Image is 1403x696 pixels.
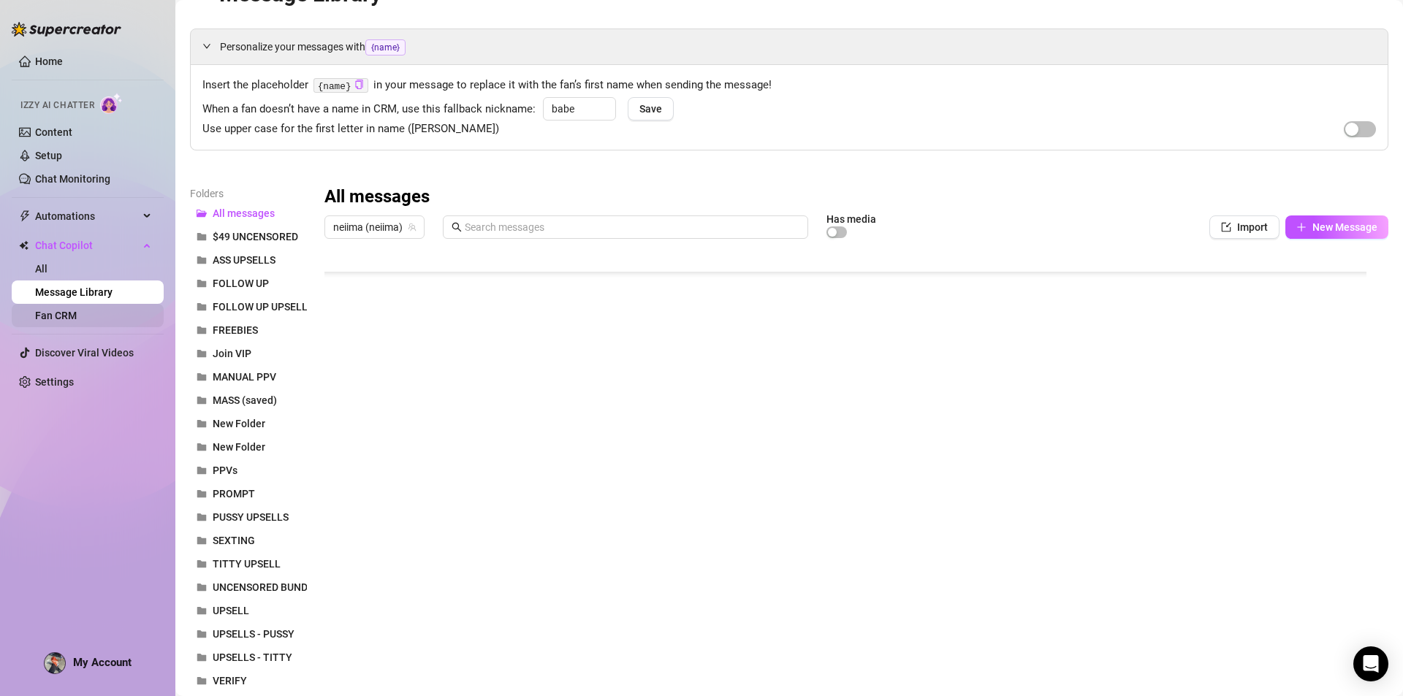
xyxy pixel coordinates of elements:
[190,389,307,412] button: MASS (saved)
[213,488,255,500] span: PROMPT
[35,310,77,321] a: Fan CRM
[197,559,207,569] span: folder
[202,42,211,50] span: expanded
[1312,221,1377,233] span: New Message
[190,272,307,295] button: FOLLOW UP
[213,511,289,523] span: PUSSY UPSELLS
[35,56,63,67] a: Home
[190,575,307,599] button: UNCENSORED BUNDLE
[213,254,275,266] span: ASS UPSELLS
[639,103,662,115] span: Save
[213,441,265,453] span: New Folder
[190,505,307,529] button: PUSSY UPSELLS
[213,464,237,476] span: PPVs
[1237,221,1268,233] span: Import
[354,80,364,89] span: copy
[190,552,307,575] button: TITTY UPSELL
[190,365,307,389] button: MANUAL PPV
[197,395,207,405] span: folder
[202,77,1376,94] span: Insert the placeholder in your message to replace it with the fan’s first name when sending the m...
[197,208,207,218] span: folder-open
[213,651,292,663] span: UPSELLS - TITTY
[197,372,207,382] span: folder
[213,558,281,570] span: TITTY UPSELL
[190,186,307,202] article: Folders
[190,248,307,272] button: ASS UPSELLS
[35,286,113,298] a: Message Library
[197,605,207,616] span: folder
[213,371,276,383] span: MANUAL PPV
[408,223,417,232] span: team
[190,669,307,692] button: VERIFY
[213,418,265,429] span: New Folder
[73,656,132,669] span: My Account
[197,465,207,475] span: folder
[213,535,255,546] span: SEXTING
[197,676,207,686] span: folder
[197,629,207,639] span: folder
[197,302,207,312] span: folder
[197,442,207,452] span: folder
[197,489,207,499] span: folder
[35,173,110,185] a: Chat Monitoring
[190,529,307,552] button: SEXTING
[190,599,307,622] button: UPSELL
[213,278,269,289] span: FOLLOW UP
[197,255,207,265] span: folder
[197,652,207,662] span: folder
[191,29,1388,64] div: Personalize your messages with{name}
[354,80,364,91] button: Click to Copy
[197,535,207,546] span: folder
[100,93,123,114] img: AI Chatter
[1285,215,1388,239] button: New Message
[1209,215,1280,239] button: Import
[190,482,307,505] button: PROMPT
[20,99,94,112] span: Izzy AI Chatter
[213,231,298,242] span: $49 UNCENSORED
[190,622,307,646] button: UPSELLS - PUSSY
[202,121,499,138] span: Use upper case for the first letter in name ([PERSON_NAME])
[628,97,674,121] button: Save
[190,459,307,482] button: PPVs
[35,126,72,138] a: Content
[190,318,307,342] button: FREEBIES
[35,204,139,228] span: Automations
[333,216,416,238] span: neiima (neiima)
[190,412,307,435] button: New Folder
[35,263,47,275] a: All
[35,376,74,388] a: Settings
[197,325,207,335] span: folder
[197,512,207,522] span: folder
[213,675,247,687] span: VERIFY
[197,348,207,359] span: folder
[35,347,134,359] a: Discover Viral Videos
[313,78,368,93] code: {name}
[197,232,207,242] span: folder
[45,653,65,673] img: AAcHTtfv4cOKv_KtbLcwJGvdBviCUFRC4Xv1vxnBnSchdvw39ELI=s96-c
[12,22,121,37] img: logo-BBDzfeDw.svg
[826,215,876,223] article: Has media
[202,101,536,118] span: When a fan doesn’t have a name in CRM, use this fallback nickname:
[19,210,31,222] span: thunderbolt
[197,278,207,288] span: folder
[213,301,308,313] span: FOLLOW UP UPSELL
[190,646,307,669] button: UPSELLS - TITTY
[213,207,275,219] span: All messages
[35,234,139,257] span: Chat Copilot
[1296,222,1307,232] span: plus
[465,219,799,235] input: Search messages
[213,394,277,406] span: MASS (saved)
[1221,222,1231,232] span: import
[190,202,307,225] button: All messages
[197,418,207,429] span: folder
[213,605,249,616] span: UPSELL
[1353,646,1388,681] div: Open Intercom Messenger
[324,186,430,209] h3: All messages
[197,582,207,592] span: folder
[190,225,307,248] button: $49 UNCENSORED
[35,150,62,161] a: Setup
[213,324,258,336] span: FREEBIES
[213,581,319,593] span: UNCENSORED BUNDLE
[213,628,294,640] span: UPSELLS - PUSSY
[190,435,307,459] button: New Folder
